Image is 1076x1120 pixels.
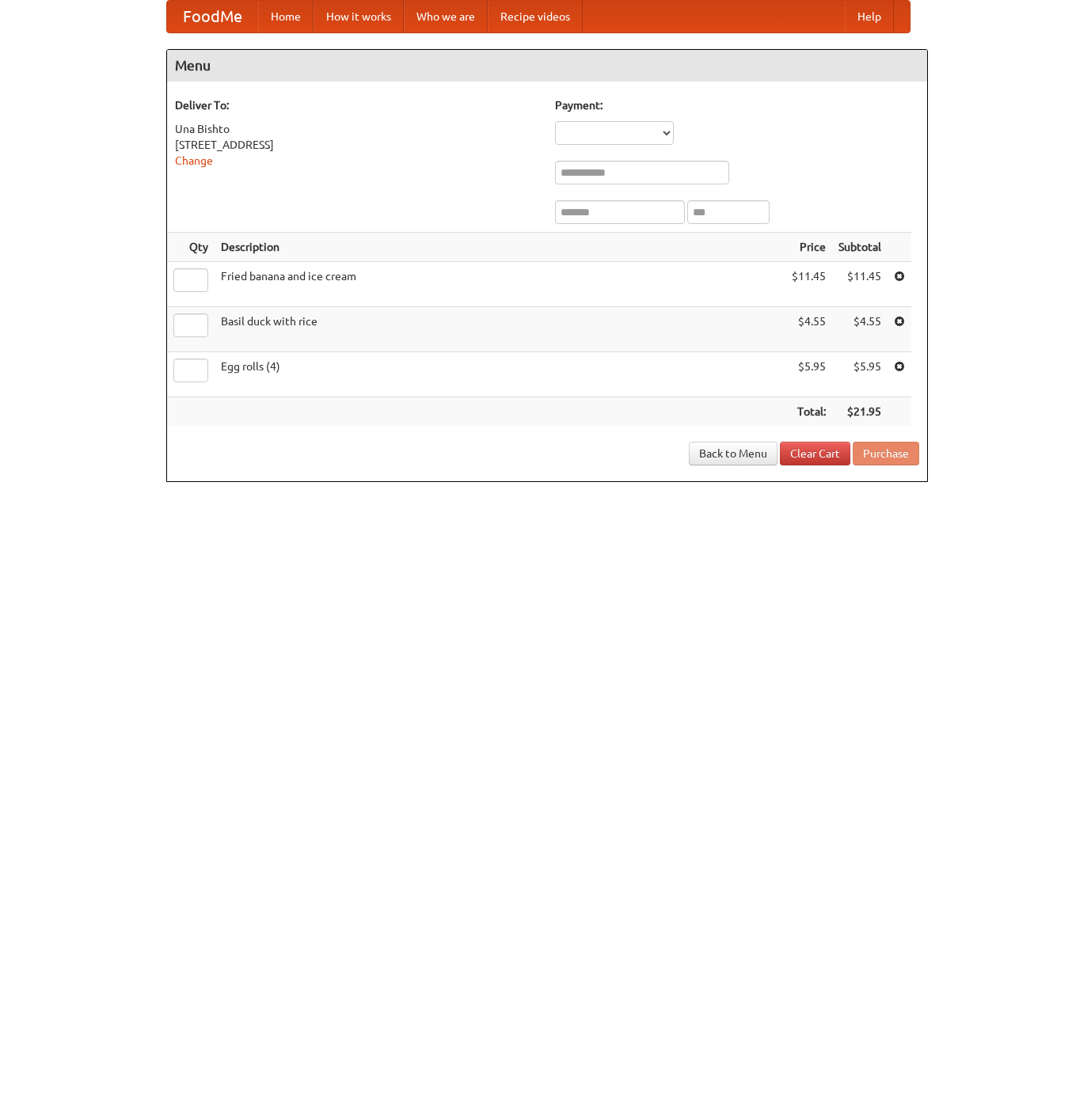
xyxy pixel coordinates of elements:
[832,397,888,427] th: $21.95
[175,121,539,137] div: Una Bishto
[167,233,215,262] th: Qty
[785,352,832,397] td: $5.95
[845,1,894,32] a: Help
[689,442,778,465] a: Back to Menu
[785,307,832,352] td: $4.55
[785,233,832,262] th: Price
[832,233,888,262] th: Subtotal
[832,262,888,307] td: $11.45
[488,1,583,32] a: Recipe videos
[167,50,927,82] h4: Menu
[175,137,539,153] div: [STREET_ADDRESS]
[555,97,919,113] h5: Payment:
[215,233,785,262] th: Description
[853,442,919,465] button: Purchase
[215,307,785,352] td: Basil duck with rice
[258,1,314,32] a: Home
[404,1,488,32] a: Who we are
[167,1,258,32] a: FoodMe
[215,262,785,307] td: Fried banana and ice cream
[175,97,539,113] h5: Deliver To:
[832,307,888,352] td: $4.55
[832,352,888,397] td: $5.95
[175,154,213,167] a: Change
[785,397,832,427] th: Total:
[780,442,850,465] a: Clear Cart
[314,1,404,32] a: How it works
[215,352,785,397] td: Egg rolls (4)
[785,262,832,307] td: $11.45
